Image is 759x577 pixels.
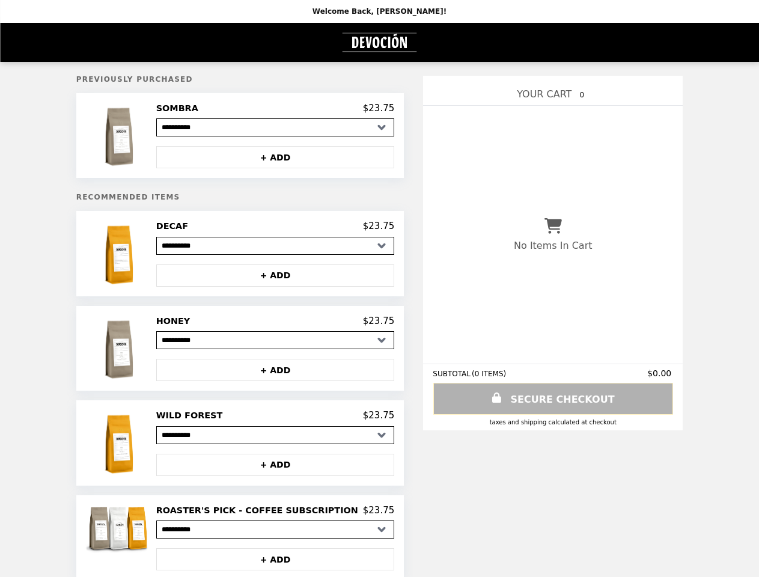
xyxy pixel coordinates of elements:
[156,316,195,326] h2: HONEY
[85,221,154,286] img: DECAF
[433,419,673,426] div: Taxes and Shipping calculated at checkout
[363,221,395,231] p: $23.75
[156,505,363,516] h2: ROASTER'S PICK - COFFEE SUBSCRIPTION
[514,240,592,251] p: No Items In Cart
[433,370,472,378] span: SUBTOTAL
[85,103,154,168] img: SOMBRA
[156,331,395,349] select: Select a product variant
[84,505,154,553] img: ROASTER'S PICK - COFFEE SUBSCRIPTION
[517,88,572,100] span: YOUR CART
[156,454,395,476] button: + ADD
[85,316,154,381] img: HONEY
[156,521,395,539] select: Select a product variant
[156,410,228,421] h2: WILD FOREST
[156,264,395,287] button: + ADD
[156,426,395,444] select: Select a product variant
[85,410,154,475] img: WILD FOREST
[156,237,395,255] select: Select a product variant
[76,193,404,201] h5: Recommended Items
[363,103,395,114] p: $23.75
[156,221,193,231] h2: DECAF
[472,370,506,378] span: ( 0 ITEMS )
[363,316,395,326] p: $23.75
[312,7,447,16] p: Welcome Back, [PERSON_NAME]!
[156,118,395,136] select: Select a product variant
[156,103,203,114] h2: SOMBRA
[363,505,395,516] p: $23.75
[363,410,395,421] p: $23.75
[156,359,395,381] button: + ADD
[156,548,395,570] button: + ADD
[156,146,395,168] button: + ADD
[647,368,673,378] span: $0.00
[340,30,419,55] img: Brand Logo
[575,88,589,102] span: 0
[76,75,404,84] h5: Previously Purchased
